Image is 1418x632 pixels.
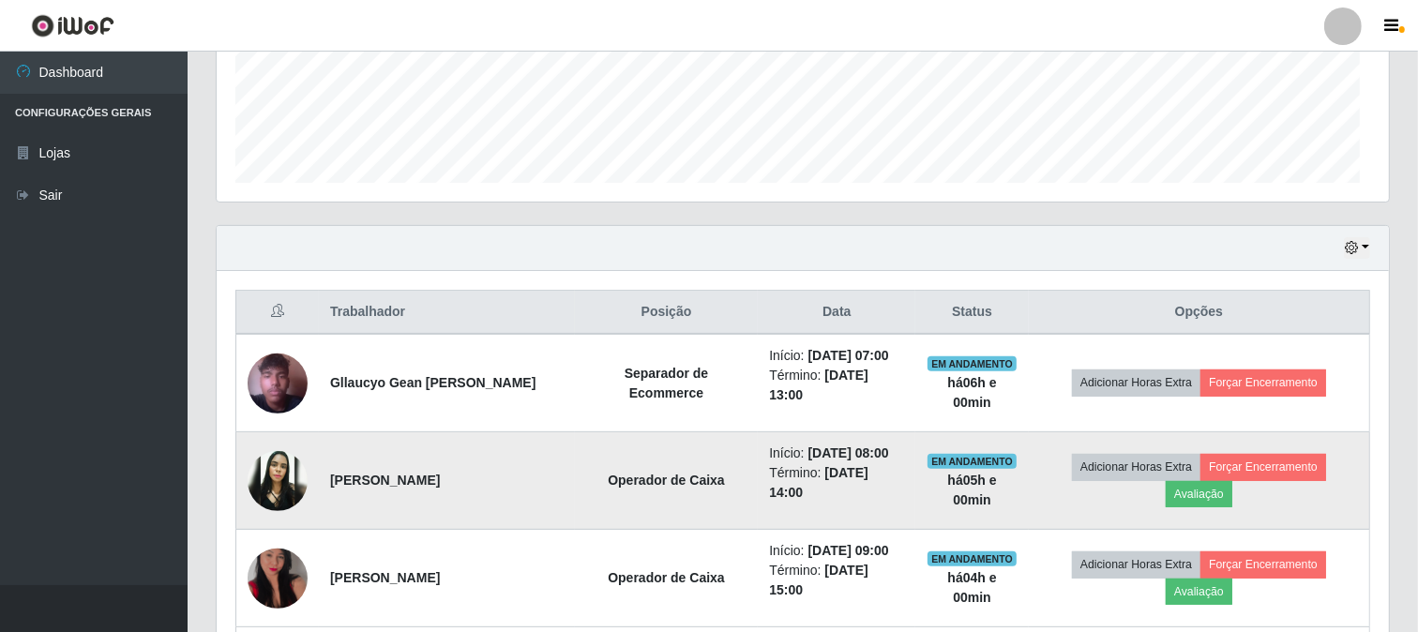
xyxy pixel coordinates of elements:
th: Posição [575,291,759,335]
span: EM ANDAMENTO [928,356,1017,371]
button: Forçar Encerramento [1200,454,1326,480]
li: Término: [769,463,904,503]
button: Avaliação [1166,481,1232,507]
time: [DATE] 09:00 [808,543,889,558]
strong: [PERSON_NAME] [330,570,440,585]
span: EM ANDAMENTO [928,551,1017,566]
button: Forçar Encerramento [1200,369,1326,396]
th: Data [758,291,915,335]
li: Término: [769,561,904,600]
strong: Operador de Caixa [608,473,725,488]
span: EM ANDAMENTO [928,454,1017,469]
button: Forçar Encerramento [1200,551,1326,578]
th: Status [915,291,1028,335]
li: Término: [769,366,904,405]
button: Adicionar Horas Extra [1072,369,1200,396]
th: Trabalhador [319,291,575,335]
strong: há 04 h e 00 min [947,570,996,605]
strong: há 05 h e 00 min [947,473,996,507]
strong: Operador de Caixa [608,570,725,585]
li: Início: [769,346,904,366]
img: 1616161514229.jpeg [248,451,308,511]
strong: Gllaucyo Gean [PERSON_NAME] [330,375,536,390]
img: 1750804753278.jpeg [248,330,308,437]
img: CoreUI Logo [31,14,114,38]
th: Opções [1029,291,1370,335]
li: Início: [769,541,904,561]
img: 1638459197171.jpeg [248,525,308,632]
strong: [PERSON_NAME] [330,473,440,488]
time: [DATE] 08:00 [808,445,889,460]
strong: há 06 h e 00 min [947,375,996,410]
li: Início: [769,444,904,463]
button: Adicionar Horas Extra [1072,551,1200,578]
button: Adicionar Horas Extra [1072,454,1200,480]
strong: Separador de Ecommerce [625,366,708,400]
button: Avaliação [1166,579,1232,605]
time: [DATE] 07:00 [808,348,889,363]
